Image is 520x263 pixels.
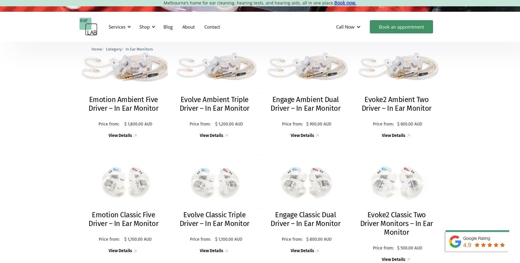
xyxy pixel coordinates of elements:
[280,237,305,242] p: Price from:
[171,154,259,209] img: Evolve Classic Triple Driver – In Ear Monitor
[159,18,178,36] a: Blog
[370,20,433,33] a: Book an appointment
[125,46,153,52] a: In Ear Monitors
[109,24,125,30] div: Services
[171,154,259,254] a: Evolve Classic Triple Driver – In Ear MonitorEvolve Classic Triple Driver – In Ear MonitorPrice f...
[79,154,168,254] a: Emotion Classic Five Driver – In Ear MonitorEmotion Classic Five Driver – In Ear MonitorPrice fro...
[75,32,172,97] img: Emotion Ambient Five Driver – In Ear Monitor
[268,211,344,228] h2: Engage Classic Dual Driver – In Ear Monitor
[371,246,396,251] p: Price from:
[85,95,162,113] h2: Emotion Ambient Five Driver – In Ear Monitor
[268,95,344,113] h2: Engage Ambient Dual Driver – In Ear Monitor
[397,122,422,127] p: $ 600.00 AUD
[177,95,253,113] h2: Evolve Ambient Triple Driver – In Ear Monitor
[186,122,214,127] p: Price from:
[359,95,435,113] h2: Evoke2 Ambient Two Driver – In Ear Monitor
[262,35,350,139] a: Engage Ambient Dual Driver – In Ear MonitorEngage Ambient Dual Driver – In Ear MonitorPrice from:...
[200,249,223,254] div: View Details
[136,18,157,36] div: Shop
[353,154,441,263] a: Evoke2 Classic Two Driver Monitors – In Ear MonitorEvoke2 Classic Two Driver Monitors – In Ear Mo...
[353,154,441,209] img: Evoke2 Classic Two Driver Monitors – In Ear Monitor
[178,18,200,36] a: About
[79,18,97,36] a: home
[109,249,132,254] div: View Details
[200,18,225,36] a: Contact
[125,47,153,51] span: In Ear Monitors
[215,237,242,242] p: $ 1,100.00 AUD
[353,35,441,139] a: Evoke2 Ambient Two Driver – In Ear MonitorEvoke2 Ambient Two Driver – In Ear MonitorPrice from:$ ...
[177,211,253,228] h2: Evolve Classic Triple Driver – In Ear Monitor
[336,24,354,30] div: Call Now
[91,46,102,52] a: Home
[139,24,150,30] div: Shop
[397,246,422,251] p: $ 500.00 AUD
[106,47,122,51] span: Category
[359,211,435,237] h2: Evoke2 Classic Two Driver Monitors – In Ear Monitor
[291,133,314,138] div: View Details
[382,133,405,138] div: View Details
[124,237,152,242] p: $ 1,700.00 AUD
[291,249,314,254] div: View Details
[91,47,102,51] span: Home
[79,154,168,209] img: Emotion Classic Five Driver – In Ear Monitor
[105,18,133,36] div: Services
[371,122,396,127] p: Price from:
[215,122,243,127] p: $ 1,200.00 AUD
[106,46,125,52] li: 〉
[262,35,350,94] img: Engage Ambient Dual Driver – In Ear Monitor
[85,211,162,228] h2: Emotion Classic Five Driver – In Ear Monitor
[95,122,123,127] p: Price from:
[331,18,367,36] div: Call Now
[79,35,168,139] a: Emotion Ambient Five Driver – In Ear MonitorEmotion Ambient Five Driver – In Ear MonitorPrice fro...
[187,237,214,242] p: Price from:
[95,237,123,242] p: Price from:
[262,154,350,254] a: Engage Classic Dual Driver – In Ear MonitorEngage Classic Dual Driver – In Ear MonitorPrice from:...
[200,133,223,138] div: View Details
[124,122,152,127] p: $ 1,800.00 AUD
[306,237,332,242] p: $ 800.00 AUD
[353,35,441,94] img: Evoke2 Ambient Two Driver – In Ear Monitor
[171,35,259,139] a: Evolve Ambient Triple Driver – In Ear MonitorEvolve Ambient Triple Driver – In Ear MonitorPrice f...
[306,122,331,127] p: $ 900.00 AUD
[171,35,259,94] img: Evolve Ambient Triple Driver – In Ear Monitor
[280,122,305,127] p: Price from:
[382,257,405,262] div: View Details
[91,46,106,52] li: 〉
[262,154,350,209] img: Engage Classic Dual Driver – In Ear Monitor
[109,133,132,138] div: View Details
[106,46,122,52] a: Category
